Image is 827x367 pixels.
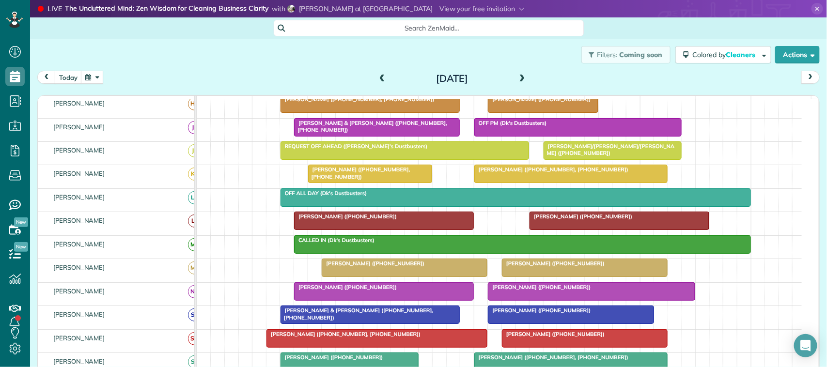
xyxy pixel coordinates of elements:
span: [PERSON_NAME] [51,310,107,318]
button: next [801,71,820,84]
span: New [14,217,28,227]
span: [PERSON_NAME] [51,193,107,201]
button: Actions [775,46,820,63]
span: Filters: [597,50,618,59]
span: OFF PM (Dk's Dustbusters) [474,120,547,126]
span: [PERSON_NAME] ([PHONE_NUMBER]) [294,284,397,291]
span: Coming soon [619,50,663,59]
span: 11am [419,98,440,106]
span: [PERSON_NAME] ([PHONE_NUMBER]) [529,213,633,220]
span: LF [188,214,201,228]
span: MT [188,238,201,251]
span: [PERSON_NAME] ([PHONE_NUMBER]) [501,331,605,337]
span: REQUEST OFF AHEAD ([PERSON_NAME]'s Dustbusters) [280,143,428,150]
button: prev [37,71,56,84]
span: [PERSON_NAME] [51,146,107,154]
span: CALLED IN (Dk's Dustbusters) [294,237,375,244]
span: LS [188,191,201,204]
div: Open Intercom Messenger [794,334,817,357]
span: Cleaners [726,50,757,59]
span: [PERSON_NAME] ([PHONE_NUMBER]) [487,284,591,291]
span: [PERSON_NAME] ([PHONE_NUMBER], [PHONE_NUMBER]) [308,166,410,180]
span: [PERSON_NAME] [51,99,107,107]
span: [PERSON_NAME] at [GEOGRAPHIC_DATA] [299,4,433,13]
span: [PERSON_NAME] [51,357,107,365]
span: JR [188,144,201,157]
span: [PERSON_NAME] [51,169,107,177]
span: SM [188,332,201,345]
span: [PERSON_NAME] [51,123,107,131]
span: HC [188,97,201,110]
span: 9am [308,98,326,106]
span: New [14,242,28,252]
span: KB [188,168,201,181]
span: MB [188,261,201,275]
span: NN [188,285,201,298]
button: Colored byCleaners [675,46,771,63]
span: [PERSON_NAME] ([PHONE_NUMBER], [PHONE_NUMBER]) [266,331,421,337]
span: [PERSON_NAME] ([PHONE_NUMBER]) [487,307,591,314]
span: [PERSON_NAME] ([PHONE_NUMBER]) [294,213,397,220]
span: OFF ALL DAY (Dk's Dustbusters) [280,190,368,197]
span: 12pm [474,98,495,106]
span: [PERSON_NAME] ([PHONE_NUMBER]) [487,96,591,103]
span: [PERSON_NAME]/[PERSON_NAME]/[PERSON_NAME] ([PHONE_NUMBER]) [543,143,675,156]
span: [PERSON_NAME] [51,287,107,295]
button: today [55,71,82,84]
span: Colored by [692,50,759,59]
span: [PERSON_NAME] ([PHONE_NUMBER], [PHONE_NUMBER]) [474,354,629,361]
span: [PERSON_NAME] ([PHONE_NUMBER]) [501,260,605,267]
span: [PERSON_NAME] ([PHONE_NUMBER]) [280,354,384,361]
span: 5pm [751,98,768,106]
span: 4pm [696,98,713,106]
span: [PERSON_NAME] ([PHONE_NUMBER], [PHONE_NUMBER]) [474,166,629,173]
span: [PERSON_NAME] [51,240,107,248]
h2: [DATE] [391,73,513,84]
span: [PERSON_NAME] & [PERSON_NAME] ([PHONE_NUMBER], [PHONE_NUMBER]) [280,307,434,321]
span: SB [188,308,201,321]
span: [PERSON_NAME] [51,216,107,224]
img: christopher-schwab-29091e4eba4e788f5ba351c90c880aed8bbef1dcb908311a8d233553be1afbba.jpg [287,5,295,13]
span: 7am [197,98,215,106]
span: [PERSON_NAME] ([PHONE_NUMBER], [PHONE_NUMBER]) [280,96,435,103]
span: [PERSON_NAME] [51,263,107,271]
span: 8am [252,98,270,106]
span: 1pm [530,98,546,106]
span: 10am [363,98,385,106]
span: 2pm [585,98,602,106]
span: with [272,4,285,13]
span: [PERSON_NAME] [51,334,107,342]
span: [PERSON_NAME] ([PHONE_NUMBER]) [321,260,425,267]
span: 3pm [640,98,657,106]
span: [PERSON_NAME] & [PERSON_NAME] ([PHONE_NUMBER], [PHONE_NUMBER]) [294,120,447,133]
span: JB [188,121,201,134]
